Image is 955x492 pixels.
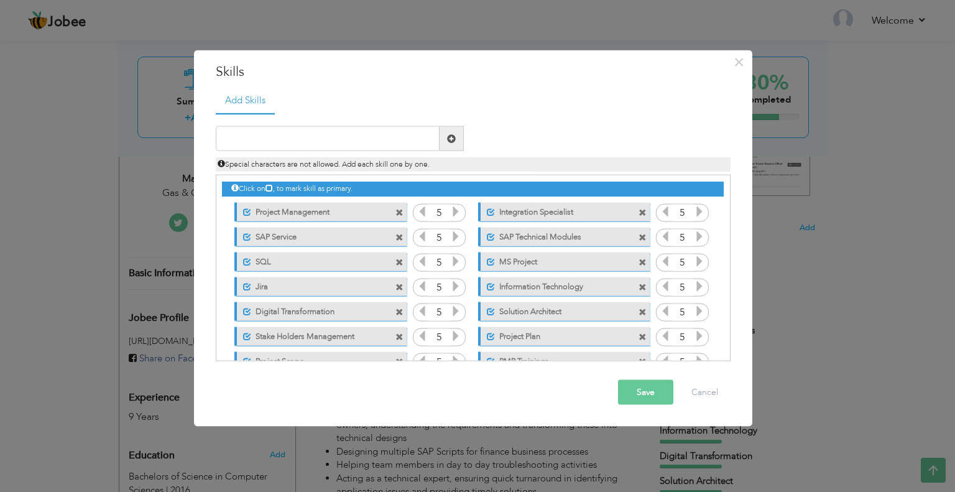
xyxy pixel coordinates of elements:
label: Information Technology [495,277,619,292]
label: SAP Technical Modules [495,227,619,243]
h3: Skills [216,62,731,81]
label: SQL [251,252,375,267]
label: Jira [251,277,375,292]
label: Integration Specialist [495,202,619,218]
label: Project Scope [251,351,375,367]
div: Click on , to mark skill as primary. [222,182,723,196]
label: PMP Trainings [495,351,619,367]
label: Project Plan [495,327,619,342]
button: Cancel [679,380,731,405]
span: × [734,50,744,73]
button: Close [729,52,749,72]
label: MS Project [495,252,619,267]
a: Add Skills [216,87,275,114]
label: Solution Architect [495,302,619,317]
span: Special characters are not allowed. Add each skill one by one. [218,159,430,169]
label: Stake Holders Management [251,327,375,342]
label: Digital Transformation [251,302,375,317]
button: Save [618,380,673,405]
label: Project Management [251,202,375,218]
label: SAP Service [251,227,375,243]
